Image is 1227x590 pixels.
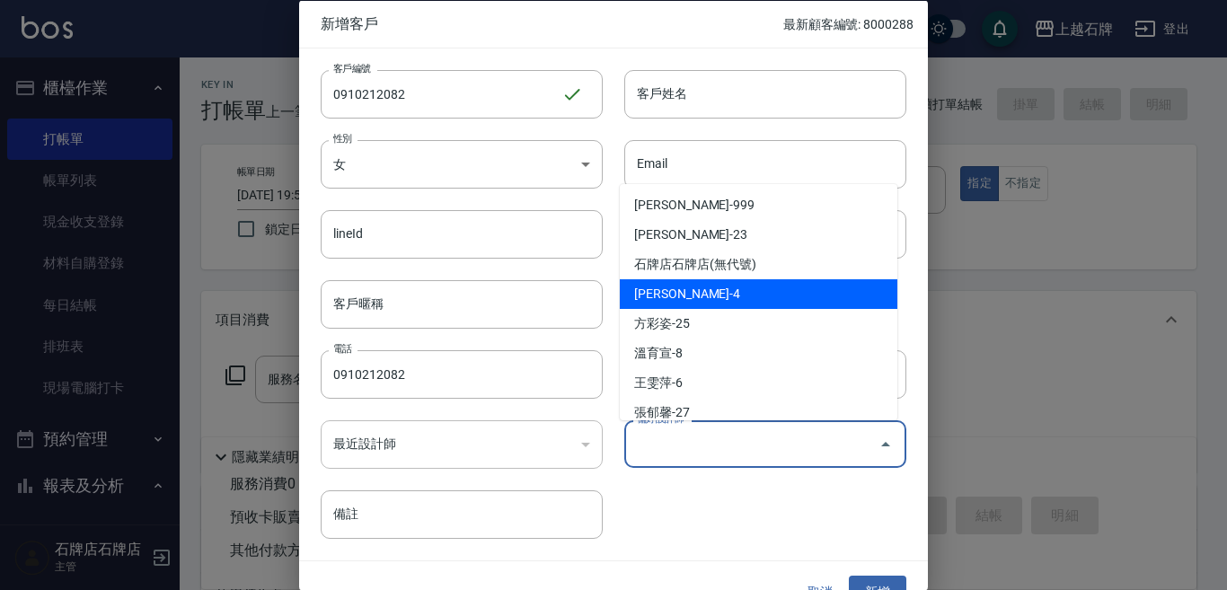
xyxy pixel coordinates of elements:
li: 石牌店石牌店(無代號) [620,250,897,279]
label: 性別 [333,131,352,145]
div: 女 [321,139,603,188]
label: 電話 [333,342,352,356]
label: 客戶編號 [333,61,371,75]
li: 方彩姿-25 [620,309,897,339]
li: [PERSON_NAME]-999 [620,190,897,220]
p: 最新顧客編號: 8000288 [783,14,914,33]
li: 張郁馨-27 [620,398,897,427]
button: Close [871,429,900,458]
span: 新增客戶 [321,14,783,32]
li: 溫育宣-8 [620,339,897,368]
li: 王雯萍-6 [620,368,897,398]
li: [PERSON_NAME]-23 [620,220,897,250]
li: [PERSON_NAME]-4 [620,279,897,309]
